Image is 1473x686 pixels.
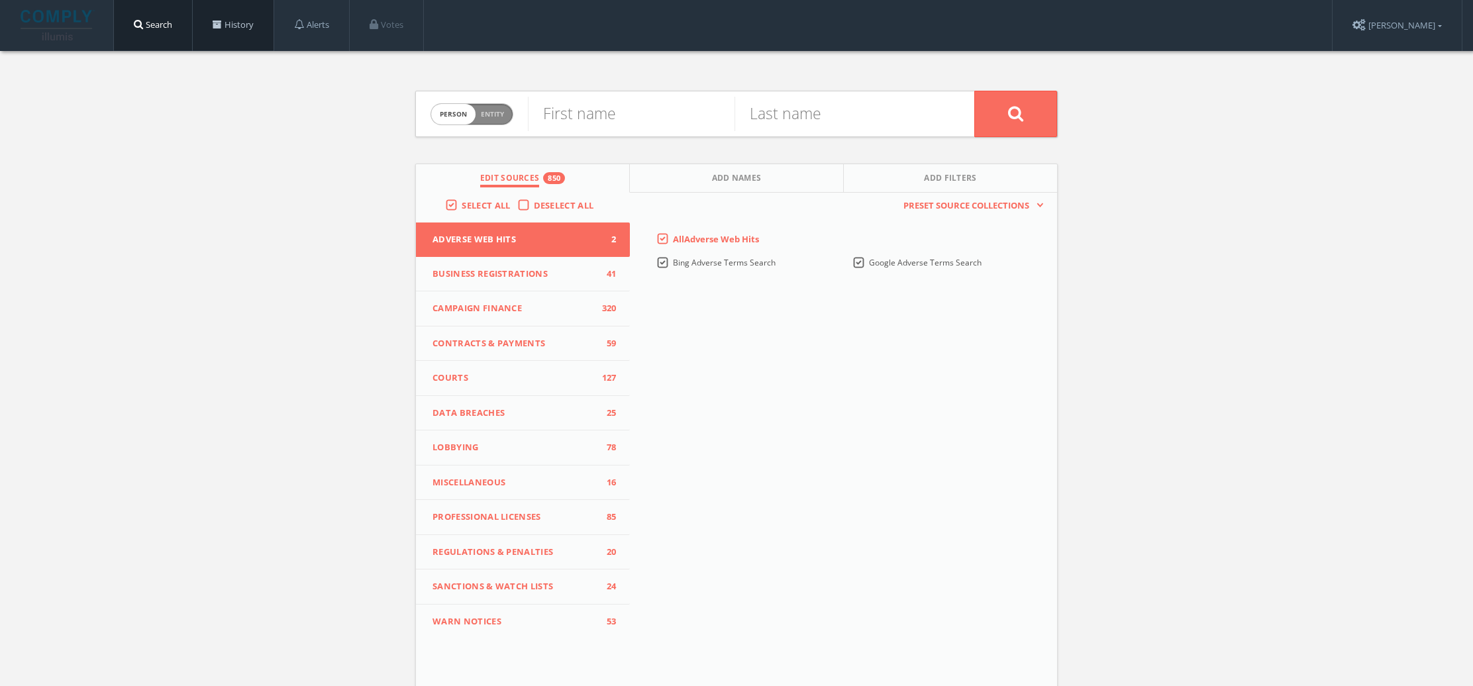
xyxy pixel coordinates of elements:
button: Miscellaneous16 [416,465,630,501]
button: Add Filters [844,164,1057,193]
button: Sanctions & Watch Lists24 [416,569,630,605]
span: Business Registrations [432,268,597,281]
span: Data Breaches [432,407,597,420]
span: Sanctions & Watch Lists [432,580,597,593]
span: All Adverse Web Hits [673,233,759,245]
span: 59 [597,337,617,350]
span: Adverse Web Hits [432,233,597,246]
span: 127 [597,371,617,385]
span: Add Filters [924,172,977,187]
span: 16 [597,476,617,489]
span: 24 [597,580,617,593]
button: Contracts & Payments59 [416,326,630,362]
span: Contracts & Payments [432,337,597,350]
span: Edit Sources [480,172,540,187]
span: 320 [597,302,617,315]
span: Google Adverse Terms Search [869,257,982,268]
span: Add Names [712,172,762,187]
span: 20 [597,546,617,559]
button: Campaign Finance320 [416,291,630,326]
span: Entity [481,109,504,119]
button: Lobbying78 [416,430,630,465]
span: Preset Source Collections [897,199,1036,213]
span: Deselect All [534,199,594,211]
span: 53 [597,615,617,628]
span: Select All [462,199,510,211]
span: 78 [597,441,617,454]
button: Adverse Web Hits2 [416,222,630,257]
span: Regulations & Penalties [432,546,597,559]
span: 25 [597,407,617,420]
button: Regulations & Penalties20 [416,535,630,570]
img: illumis [21,10,95,40]
span: 85 [597,511,617,524]
button: Professional Licenses85 [416,500,630,535]
button: Add Names [630,164,844,193]
span: Campaign Finance [432,302,597,315]
span: Courts [432,371,597,385]
span: 41 [597,268,617,281]
button: Courts127 [416,361,630,396]
span: Lobbying [432,441,597,454]
button: Edit Sources850 [416,164,630,193]
button: Data Breaches25 [416,396,630,431]
span: 2 [597,233,617,246]
span: Professional Licenses [432,511,597,524]
span: Bing Adverse Terms Search [673,257,776,268]
span: person [431,104,476,124]
button: Preset Source Collections [897,199,1044,213]
span: Miscellaneous [432,476,597,489]
button: WARN Notices53 [416,605,630,639]
span: WARN Notices [432,615,597,628]
div: 850 [543,172,565,184]
button: Business Registrations41 [416,257,630,292]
